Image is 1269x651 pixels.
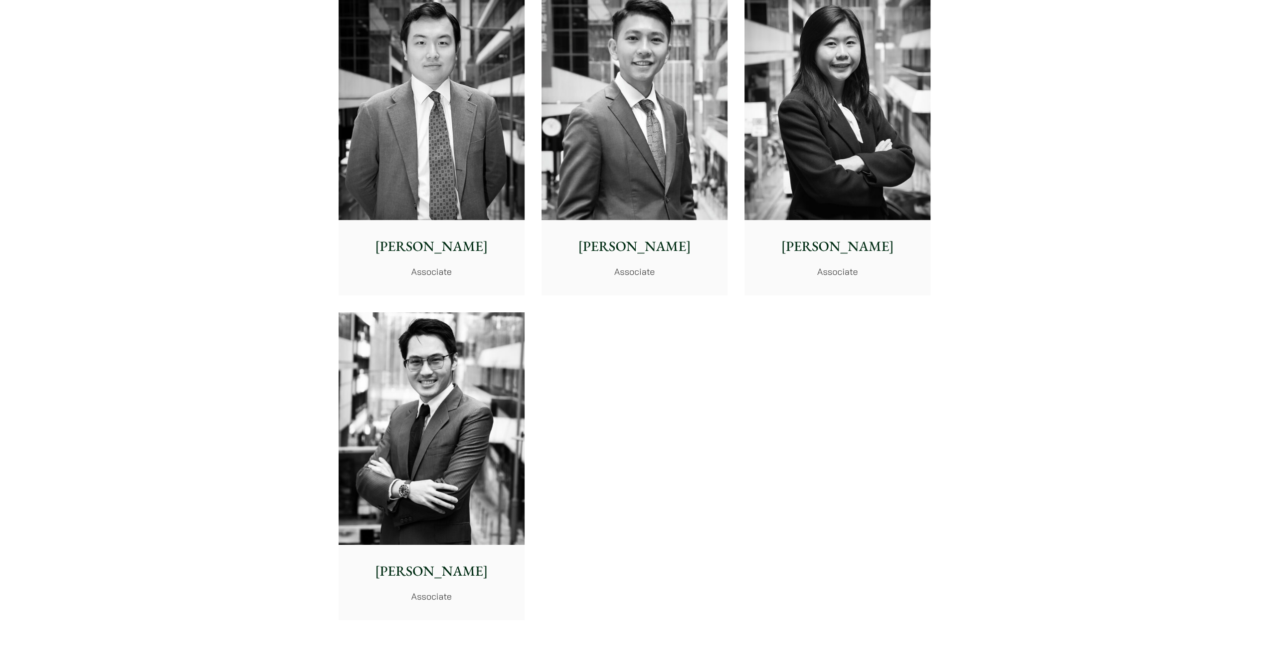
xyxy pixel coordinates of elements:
a: [PERSON_NAME] Associate [339,312,525,621]
p: Associate [347,265,517,278]
p: [PERSON_NAME] [549,236,720,257]
p: [PERSON_NAME] [347,561,517,582]
p: Associate [549,265,720,278]
p: [PERSON_NAME] [347,236,517,257]
p: Associate [347,590,517,603]
p: [PERSON_NAME] [752,236,922,257]
p: Associate [752,265,922,278]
